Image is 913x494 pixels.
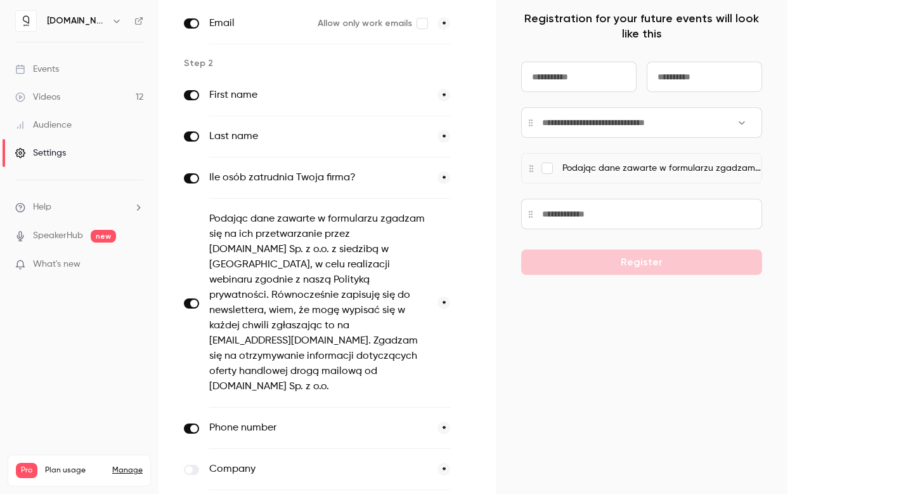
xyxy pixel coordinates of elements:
[45,465,105,476] span: Plan usage
[33,229,83,243] a: SpeakerHub
[209,462,427,477] label: Company
[209,420,427,436] label: Phone number
[184,57,476,70] p: Step 2
[47,15,107,27] h6: [DOMAIN_NAME]
[15,147,66,159] div: Settings
[33,258,81,271] span: What's new
[15,63,59,76] div: Events
[209,88,427,103] label: First name
[15,201,143,214] li: help-dropdown-opener
[209,129,427,144] label: Last name
[209,16,308,31] label: Email
[15,91,60,103] div: Videos
[15,119,72,131] div: Audience
[91,230,116,243] span: new
[209,170,427,185] label: Ile osób zatrudnia Twoja firma?
[112,465,143,476] a: Manage
[16,463,37,478] span: Pro
[16,11,36,31] img: quico.io
[209,211,427,394] label: Podając dane zawarte w formularzu zgadzam się na ich przetwarzanie przez [DOMAIN_NAME] Sp. z o.o....
[562,162,761,175] p: Podając dane zawarte w formularzu zgadzam się na ich przetwarzanie przez [DOMAIN_NAME] Sp. z o.o....
[33,201,51,214] span: Help
[318,17,427,30] label: Allow only work emails
[521,11,762,41] p: Registration for your future events will look like this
